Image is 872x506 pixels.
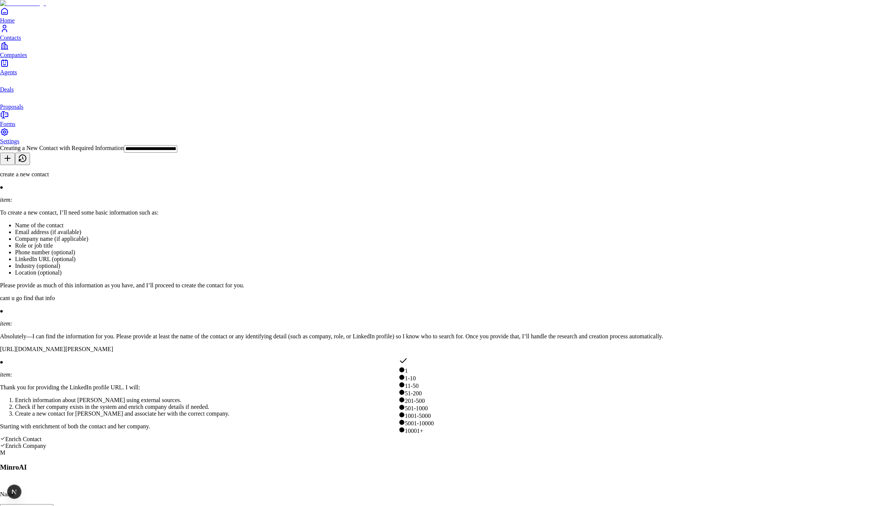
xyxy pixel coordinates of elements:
[399,419,434,427] div: 5001-10000
[399,404,434,412] div: 501-1000
[399,374,434,382] div: 1-10
[399,389,434,397] div: 51-200
[399,427,434,434] div: 10001+
[399,412,434,419] div: 1001-5000
[399,397,434,404] div: 201-500
[399,367,434,374] div: 1
[399,382,434,389] div: 11-50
